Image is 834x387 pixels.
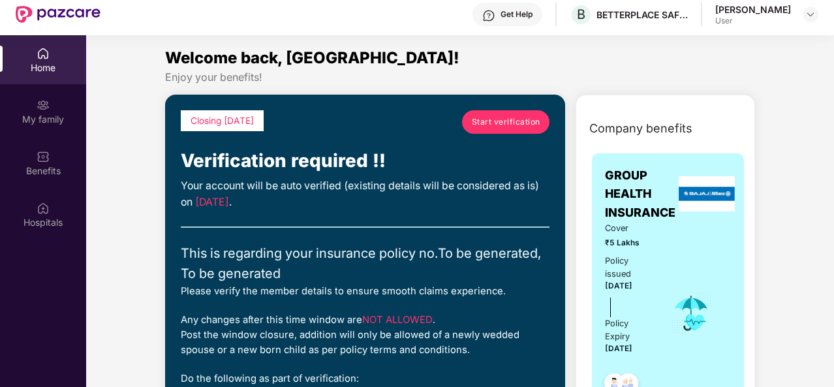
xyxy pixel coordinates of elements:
div: User [715,16,791,26]
span: Welcome back, [GEOGRAPHIC_DATA]! [165,48,459,67]
img: svg+xml;base64,PHN2ZyBpZD0iQmVuZWZpdHMiIHhtbG5zPSJodHRwOi8vd3d3LnczLm9yZy8yMDAwL3N2ZyIgd2lkdGg9Ij... [37,150,50,163]
a: Start verification [462,110,549,134]
img: svg+xml;base64,PHN2ZyBpZD0iRHJvcGRvd24tMzJ4MzIiIHhtbG5zPSJodHRwOi8vd3d3LnczLm9yZy8yMDAwL3N2ZyIgd2... [805,9,816,20]
div: Any changes after this time window are . Post the window closure, addition will only be allowed o... [181,313,549,358]
span: ₹5 Lakhs [605,237,653,249]
span: Closing [DATE] [191,116,254,126]
span: Company benefits [589,119,692,138]
div: This is regarding your insurance policy no. To be generated, To be generated [181,243,549,284]
span: GROUP HEALTH INSURANCE [605,166,675,222]
div: Policy issued [605,255,653,281]
img: insurerLogo [679,176,735,211]
span: Cover [605,222,653,235]
span: [DATE] [605,344,632,353]
span: [DATE] [605,281,632,290]
img: svg+xml;base64,PHN2ZyB3aWR0aD0iMjAiIGhlaWdodD0iMjAiIHZpZXdCb3g9IjAgMCAyMCAyMCIgZmlsbD0ibm9uZSIgeG... [37,99,50,112]
span: B [577,7,585,22]
img: icon [670,292,713,335]
span: Start verification [472,116,540,128]
img: New Pazcare Logo [16,6,100,23]
div: [PERSON_NAME] [715,3,791,16]
div: Verification required !! [181,147,549,176]
div: BETTERPLACE SAFETY SOLUTIONS PRIVATE LIMITED [596,8,688,21]
span: [DATE] [195,196,229,208]
div: Get Help [501,9,533,20]
div: Please verify the member details to ensure smooth claims experience. [181,284,549,299]
div: Policy Expiry [605,317,653,343]
div: Do the following as part of verification: [181,371,549,386]
img: svg+xml;base64,PHN2ZyBpZD0iSGVscC0zMngzMiIgeG1sbnM9Imh0dHA6Ly93d3cudzMub3JnLzIwMDAvc3ZnIiB3aWR0aD... [482,9,495,22]
img: svg+xml;base64,PHN2ZyBpZD0iSG9zcGl0YWxzIiB4bWxucz0iaHR0cDovL3d3dy53My5vcmcvMjAwMC9zdmciIHdpZHRoPS... [37,202,50,215]
div: Enjoy your benefits! [165,70,755,84]
div: Your account will be auto verified (existing details will be considered as is) on . [181,178,549,211]
span: NOT ALLOWED [362,314,433,326]
img: svg+xml;base64,PHN2ZyBpZD0iSG9tZSIgeG1sbnM9Imh0dHA6Ly93d3cudzMub3JnLzIwMDAvc3ZnIiB3aWR0aD0iMjAiIG... [37,47,50,60]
